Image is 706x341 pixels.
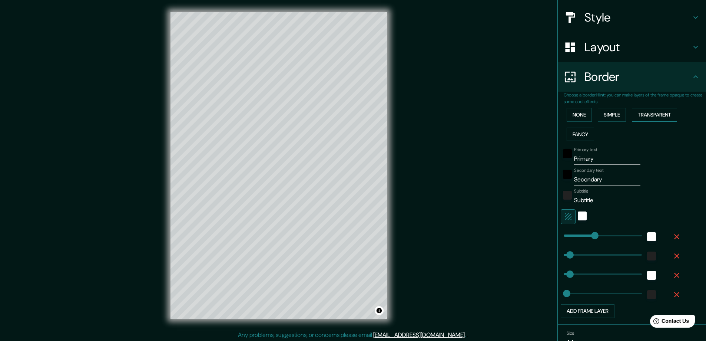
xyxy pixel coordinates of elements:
[584,40,691,55] h4: Layout
[563,170,572,179] button: black
[375,306,384,315] button: Toggle attribution
[647,252,656,260] button: color-222222
[558,3,706,32] div: Style
[578,212,587,220] button: white
[584,69,691,84] h4: Border
[563,191,572,200] button: color-222222
[632,108,677,122] button: Transparent
[574,188,589,194] label: Subtitle
[567,330,574,336] label: Size
[467,331,468,340] div: .
[373,331,465,339] a: [EMAIL_ADDRESS][DOMAIN_NAME]
[561,304,614,318] button: Add frame layer
[647,271,656,280] button: white
[564,92,706,105] p: Choose a border. : you can make layers of the frame opaque to create some cool effects.
[596,92,605,98] b: Hint
[574,147,597,153] label: Primary text
[563,149,572,158] button: black
[558,32,706,62] div: Layout
[466,331,467,340] div: .
[640,312,698,333] iframe: Help widget launcher
[238,331,466,340] p: Any problems, suggestions, or concerns please email .
[574,167,604,174] label: Secondary text
[598,108,626,122] button: Simple
[647,232,656,241] button: white
[558,62,706,92] div: Border
[647,290,656,299] button: color-222222
[567,108,592,122] button: None
[584,10,691,25] h4: Style
[567,128,594,141] button: Fancy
